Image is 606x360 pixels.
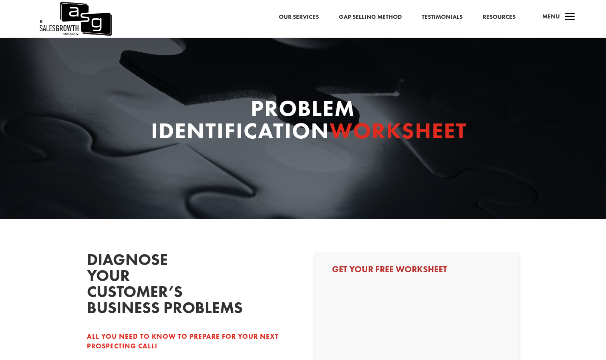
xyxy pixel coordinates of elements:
a: Resources [483,12,515,22]
div: All you need to know to prepare for your next prospecting call! [87,332,291,351]
span: a [562,9,578,25]
span: Worksheet [330,116,467,145]
h2: Diagnose your customer’s business problems [87,252,207,320]
a: Testimonials [422,12,463,22]
a: Gap Selling Method [339,12,402,22]
a: Our Services [279,12,319,22]
h3: Get Your Free Worksheet [332,265,502,278]
span: Menu [542,12,560,20]
h1: Problem Identification [151,97,455,146]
